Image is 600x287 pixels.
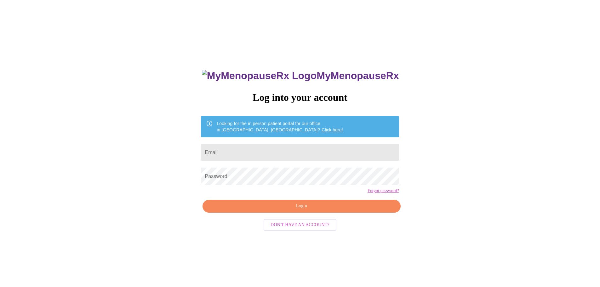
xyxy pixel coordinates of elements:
a: Don't have an account? [262,222,338,227]
span: Login [210,202,393,210]
button: Don't have an account? [264,219,336,231]
a: Forgot password? [368,188,399,193]
a: Click here! [322,127,343,132]
div: Looking for the in person patient portal for our office in [GEOGRAPHIC_DATA], [GEOGRAPHIC_DATA]? [217,118,343,135]
span: Don't have an account? [271,221,329,229]
h3: Log into your account [201,92,399,103]
img: MyMenopauseRx Logo [202,70,317,82]
h3: MyMenopauseRx [202,70,399,82]
button: Login [203,200,400,213]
